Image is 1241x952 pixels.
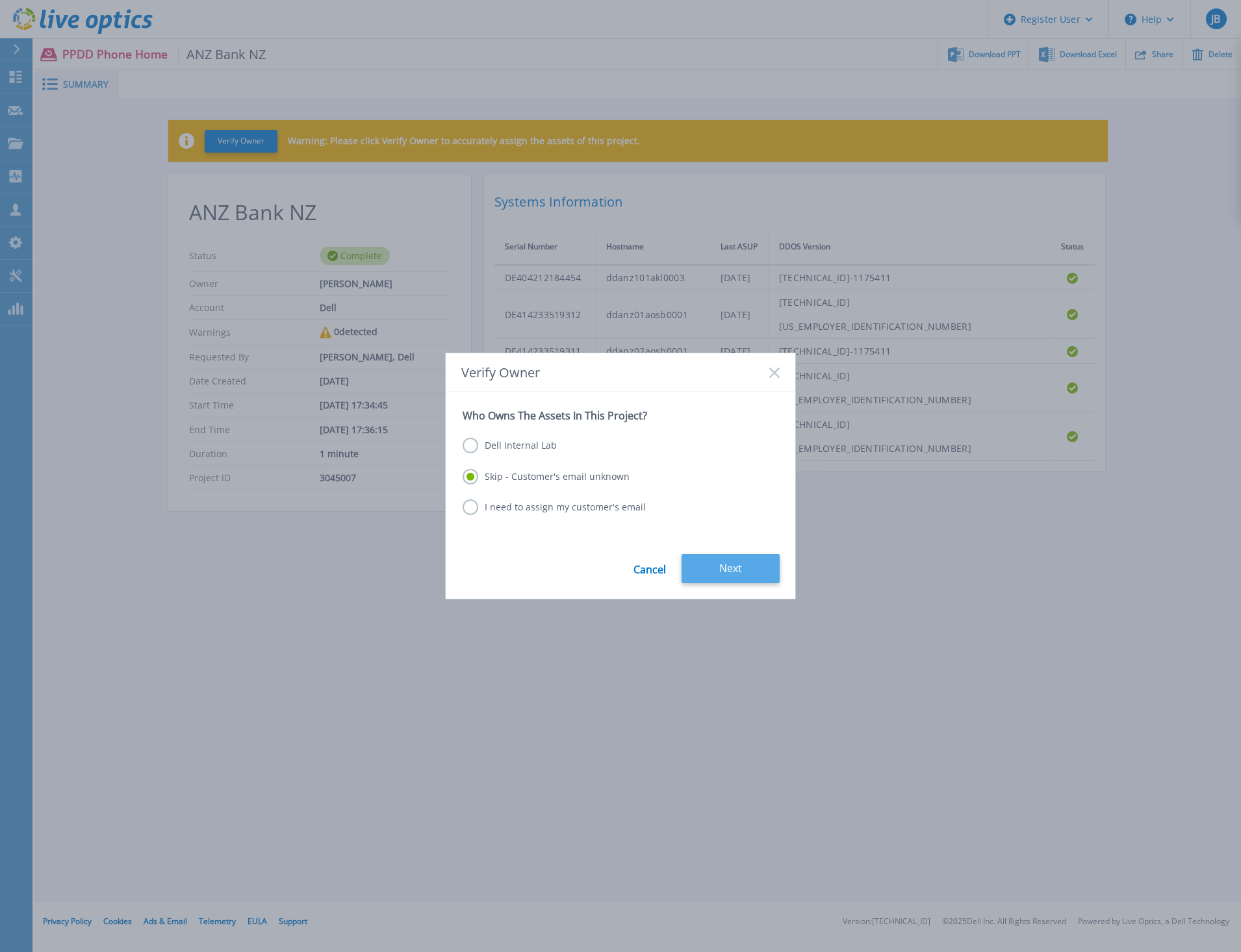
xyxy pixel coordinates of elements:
[463,409,778,422] p: Who Owns The Assets In This Project?
[463,499,646,515] label: I need to assign my customer's email
[682,554,780,583] button: Next
[463,469,630,484] label: Skip - Customer's email unknown
[461,365,540,380] span: Verify Owner
[633,554,666,583] a: Cancel
[463,438,557,453] label: Dell Internal Lab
